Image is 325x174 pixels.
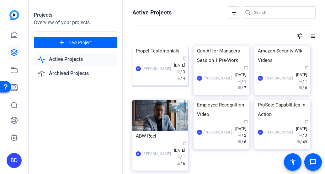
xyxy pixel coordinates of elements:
span: calendar_today [244,120,248,123]
div: [PERSON_NAME] [264,129,293,135]
span: radio [238,139,242,143]
img: blue-gradient.svg [9,10,19,20]
button: New Project [34,37,117,48]
span: calendar_today [305,120,309,123]
div: [PERSON_NAME] [264,75,293,81]
span: / 49 [296,140,307,144]
span: / 6 [238,140,246,144]
div: [PERSON_NAME] [142,66,171,72]
div: [PERSON_NAME] [204,75,232,81]
mat-icon: list [308,32,316,40]
mat-icon: message [309,158,317,166]
span: [DATE] [296,120,309,131]
div: [PERSON_NAME] [142,151,171,157]
span: / 6 [177,161,185,166]
mat-icon: accessibility [289,158,296,166]
span: calendar_today [183,141,187,145]
mat-icon: add [58,39,66,46]
span: / 2 [238,133,246,138]
span: radio [299,85,302,89]
span: / 3 [177,70,185,74]
span: radio [296,139,300,143]
div: PA [258,130,263,135]
div: Amazon Security Wiki Videos [258,46,307,65]
span: group [299,79,302,83]
span: / 4 [177,76,185,81]
span: / 6 [299,86,307,90]
div: ProSec: Capabilities in Action [258,100,307,119]
div: BD [136,66,141,71]
span: radio [238,85,242,89]
div: BD [136,151,141,156]
span: [DATE] [235,120,248,131]
span: group [238,133,242,137]
span: group [299,133,302,137]
div: BD [7,153,22,168]
span: calendar_today [305,66,309,69]
a: Active Projects [34,53,117,66]
div: BD [258,76,263,81]
h1: Active Projects [132,9,172,16]
span: radio [177,161,180,165]
div: Projects [34,11,117,19]
span: / 1 [299,79,307,84]
div: ABW Reel [136,131,185,141]
span: calendar_today [244,66,248,69]
div: BD [197,76,202,81]
div: BD [197,130,202,135]
span: / 1 [177,155,185,159]
span: / 7 [238,86,246,90]
span: New Project [68,39,92,46]
span: / 3 [299,133,307,138]
span: calendar_today [183,56,187,60]
span: group [238,79,242,83]
span: group [177,155,180,158]
mat-icon: filter_list [230,9,238,16]
div: [PERSON_NAME] [204,129,232,135]
mat-icon: tune [296,32,303,40]
span: / 1 [238,79,246,84]
div: Employee Recognition Video [197,100,246,119]
div: Propel Testomonials [136,46,185,56]
span: radio [177,76,180,80]
div: Overview of your projects [34,19,117,26]
div: Gen AI for Managers Session 1 Pre-Work [197,46,246,65]
a: Archived Projects [34,67,117,80]
input: Search [254,9,311,16]
span: group [177,69,180,73]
